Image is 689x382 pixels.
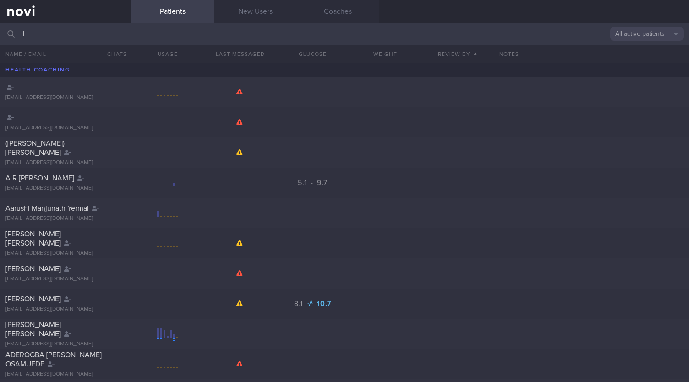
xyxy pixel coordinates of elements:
[276,45,349,63] button: Glucose
[5,276,126,283] div: [EMAIL_ADDRESS][DOMAIN_NAME]
[5,371,126,378] div: [EMAIL_ADDRESS][DOMAIN_NAME]
[5,250,126,257] div: [EMAIL_ADDRESS][DOMAIN_NAME]
[5,341,126,348] div: [EMAIL_ADDRESS][DOMAIN_NAME]
[131,45,204,63] div: Usage
[5,215,126,222] div: [EMAIL_ADDRESS][DOMAIN_NAME]
[317,179,327,186] span: 9.7
[5,125,126,131] div: [EMAIL_ADDRESS][DOMAIN_NAME]
[5,230,61,247] span: [PERSON_NAME] [PERSON_NAME]
[494,45,689,63] div: Notes
[5,175,74,182] span: A R [PERSON_NAME]
[5,351,102,368] span: ADEROGBA [PERSON_NAME] OSAMUEDE
[298,179,309,186] span: 5.1
[5,321,61,338] span: [PERSON_NAME] [PERSON_NAME]
[95,45,131,63] button: Chats
[5,140,65,156] span: ([PERSON_NAME]) [PERSON_NAME]
[294,300,305,307] span: 8.1
[349,45,421,63] button: Weight
[421,45,494,63] button: Review By
[610,27,684,41] button: All active patients
[204,45,276,63] button: Last Messaged
[317,300,331,307] span: 10.7
[5,295,61,303] span: [PERSON_NAME]
[5,185,126,192] div: [EMAIL_ADDRESS][DOMAIN_NAME]
[5,306,126,313] div: [EMAIL_ADDRESS][DOMAIN_NAME]
[5,94,126,101] div: [EMAIL_ADDRESS][DOMAIN_NAME]
[5,265,61,273] span: [PERSON_NAME]
[311,179,313,186] span: -
[5,205,89,212] span: Aarushi Manjunath Yermal
[5,159,126,166] div: [EMAIL_ADDRESS][DOMAIN_NAME]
